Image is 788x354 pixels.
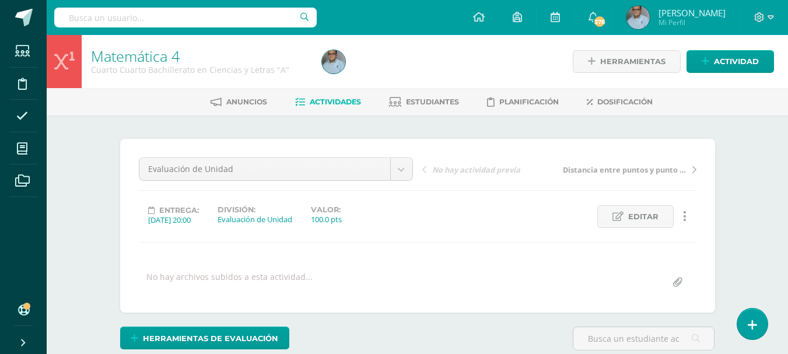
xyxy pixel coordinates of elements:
span: Herramientas [600,51,666,72]
a: Actividad [687,50,774,73]
div: Cuarto Cuarto Bachillerato en Ciencias y Letras 'A' [91,64,308,75]
span: [PERSON_NAME] [659,7,726,19]
a: Dosificación [587,93,653,111]
img: 7b909a47bc6bc1a4636edf6a175a3f6c.png [626,6,650,29]
a: Anuncios [211,93,267,111]
span: Planificación [499,97,559,106]
a: Estudiantes [389,93,459,111]
span: Actividad [714,51,759,72]
input: Busca un estudiante aquí... [573,327,714,350]
a: Actividades [295,93,361,111]
span: 376 [593,15,606,28]
span: Anuncios [226,97,267,106]
div: Evaluación de Unidad [218,214,292,225]
a: Distancia entre puntos y punto medio [559,163,696,175]
label: Valor: [311,205,342,214]
a: Matemática 4 [91,46,180,66]
span: Dosificación [597,97,653,106]
span: Estudiantes [406,97,459,106]
h1: Matemática 4 [91,48,308,64]
span: Mi Perfil [659,17,726,27]
a: Herramientas [573,50,681,73]
span: Herramientas de evaluación [143,328,278,349]
a: Evaluación de Unidad [139,158,412,180]
span: No hay actividad previa [432,164,520,175]
div: 100.0 pts [311,214,342,225]
div: [DATE] 20:00 [148,215,199,225]
span: Entrega: [159,206,199,215]
span: Actividades [310,97,361,106]
span: Distancia entre puntos y punto medio [563,164,687,175]
img: 7b909a47bc6bc1a4636edf6a175a3f6c.png [322,50,345,73]
label: División: [218,205,292,214]
span: Editar [628,206,659,227]
a: Herramientas de evaluación [120,327,289,349]
div: No hay archivos subidos a esta actividad... [146,271,313,294]
a: Planificación [487,93,559,111]
input: Busca un usuario... [54,8,317,27]
span: Evaluación de Unidad [148,158,381,180]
